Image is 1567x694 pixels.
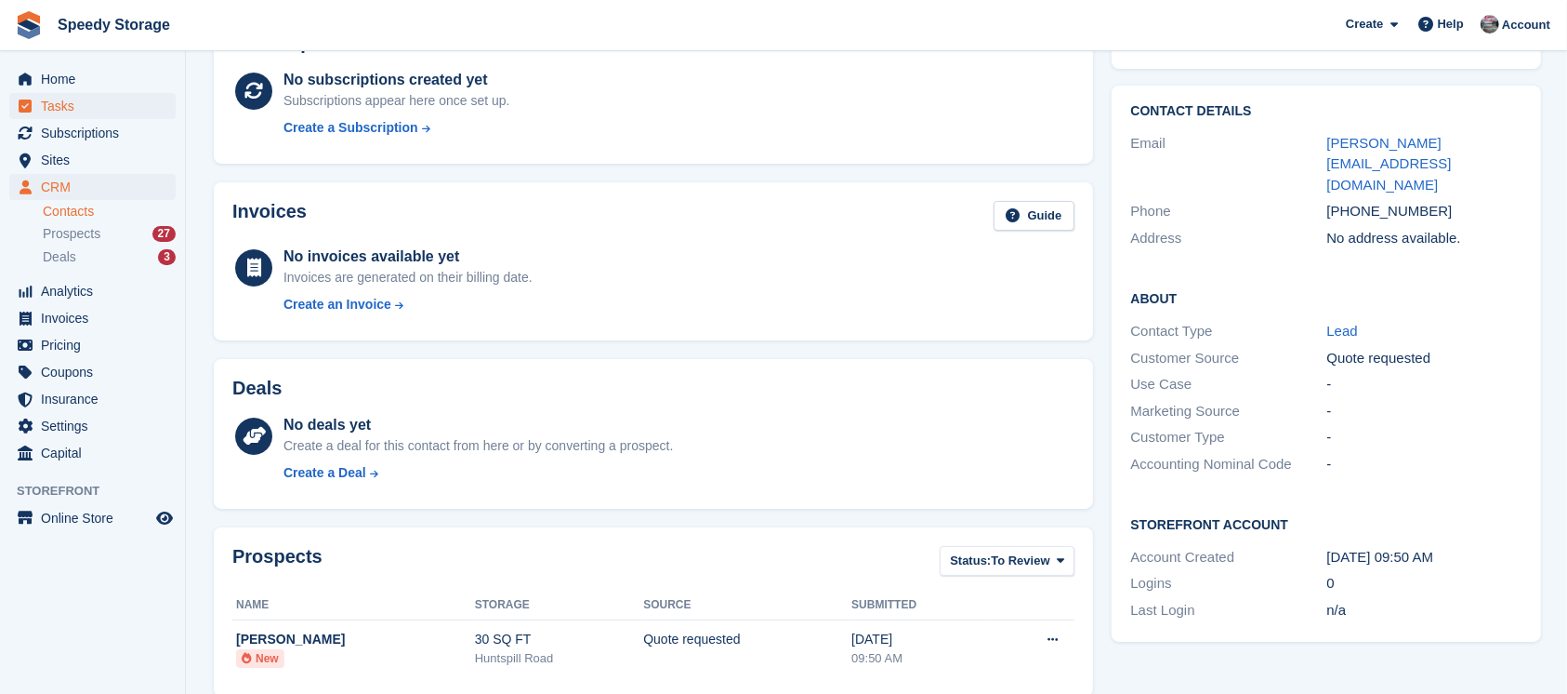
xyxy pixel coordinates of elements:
[283,463,673,483] a: Create a Deal
[1326,201,1522,222] div: [PHONE_NUMBER]
[643,630,851,649] div: Quote requested
[283,436,673,456] div: Create a deal for this contact from here or by converting a prospect.
[1130,228,1326,249] div: Address
[9,305,176,331] a: menu
[41,386,152,412] span: Insurance
[152,226,176,242] div: 27
[283,295,533,314] a: Create an Invoice
[236,649,284,668] li: New
[9,359,176,385] a: menu
[1326,454,1522,475] div: -
[283,91,510,111] div: Subscriptions appear here once set up.
[9,147,176,173] a: menu
[1130,201,1326,222] div: Phone
[232,378,282,399] h2: Deals
[283,246,533,268] div: No invoices available yet
[41,174,152,200] span: CRM
[9,505,176,531] a: menu
[50,9,178,40] a: Speedy Storage
[9,93,176,119] a: menu
[1326,427,1522,448] div: -
[1346,15,1383,33] span: Create
[1502,16,1550,34] span: Account
[1130,133,1326,196] div: Email
[9,440,176,466] a: menu
[41,440,152,466] span: Capital
[940,546,1074,577] button: Status: To Review
[475,630,644,649] div: 30 SQ FT
[1130,454,1326,475] div: Accounting Nominal Code
[232,201,307,232] h2: Invoices
[1130,288,1522,307] h2: About
[1130,401,1326,422] div: Marketing Source
[43,248,76,266] span: Deals
[43,225,100,243] span: Prospects
[153,507,176,529] a: Preview store
[994,201,1075,232] a: Guide
[41,120,152,146] span: Subscriptions
[232,591,475,621] th: Name
[236,630,475,649] div: [PERSON_NAME]
[158,249,176,265] div: 3
[41,413,152,439] span: Settings
[1130,104,1522,119] h2: Contact Details
[1130,514,1522,533] h2: Storefront Account
[851,649,991,668] div: 09:50 AM
[1326,348,1522,369] div: Quote requested
[475,649,644,668] div: Huntspill Road
[1130,348,1326,369] div: Customer Source
[9,413,176,439] a: menu
[41,305,152,331] span: Invoices
[1326,228,1522,249] div: No address available.
[283,69,510,91] div: No subscriptions created yet
[991,552,1049,570] span: To Review
[41,505,152,531] span: Online Store
[9,278,176,304] a: menu
[1130,427,1326,448] div: Customer Type
[1326,600,1522,621] div: n/a
[1326,323,1357,339] a: Lead
[232,546,323,581] h2: Prospects
[9,66,176,92] a: menu
[1130,573,1326,594] div: Logins
[43,224,176,244] a: Prospects 27
[475,591,644,621] th: Storage
[1130,374,1326,395] div: Use Case
[9,120,176,146] a: menu
[283,268,533,287] div: Invoices are generated on their billing date.
[17,482,185,500] span: Storefront
[851,630,991,649] div: [DATE]
[643,591,851,621] th: Source
[41,93,152,119] span: Tasks
[1130,600,1326,621] div: Last Login
[15,11,43,39] img: stora-icon-8386f47178a22dfd0bd8f6a31ec36ba5ce8667c1dd55bd0f319d3a0aa187defe.svg
[41,147,152,173] span: Sites
[1326,547,1522,568] div: [DATE] 09:50 AM
[9,332,176,358] a: menu
[283,295,391,314] div: Create an Invoice
[41,278,152,304] span: Analytics
[1326,573,1522,594] div: 0
[283,118,510,138] a: Create a Subscription
[283,414,673,436] div: No deals yet
[1130,547,1326,568] div: Account Created
[41,359,152,385] span: Coupons
[41,66,152,92] span: Home
[1326,374,1522,395] div: -
[283,118,418,138] div: Create a Subscription
[1481,15,1499,33] img: Dan Jackson
[9,386,176,412] a: menu
[43,203,176,220] a: Contacts
[1130,321,1326,342] div: Contact Type
[1438,15,1464,33] span: Help
[9,174,176,200] a: menu
[950,552,991,570] span: Status:
[1326,135,1451,193] a: [PERSON_NAME][EMAIL_ADDRESS][DOMAIN_NAME]
[851,591,991,621] th: Submitted
[1326,401,1522,422] div: -
[43,247,176,267] a: Deals 3
[283,463,366,483] div: Create a Deal
[41,332,152,358] span: Pricing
